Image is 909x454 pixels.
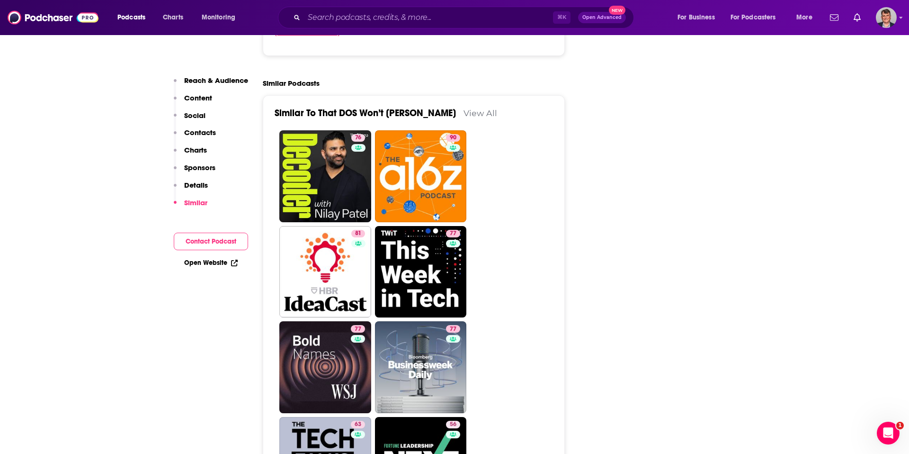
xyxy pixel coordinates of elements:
[279,321,371,413] a: 77
[174,163,215,181] button: Sponsors
[375,130,467,222] a: 90
[184,128,216,137] p: Contacts
[117,11,145,24] span: Podcasts
[796,11,812,24] span: More
[184,76,248,85] p: Reach & Audience
[355,325,361,334] span: 77
[446,134,460,142] a: 90
[896,422,904,429] span: 1
[553,11,570,24] span: ⌘ K
[202,11,235,24] span: Monitoring
[355,420,361,429] span: 63
[790,10,824,25] button: open menu
[876,7,897,28] button: Show profile menu
[184,93,212,102] p: Content
[111,10,158,25] button: open menu
[609,6,626,15] span: New
[463,108,497,118] a: View All
[450,133,456,143] span: 90
[184,181,208,190] p: Details
[826,9,842,26] a: Show notifications dropdown
[184,259,238,267] a: Open Website
[677,11,715,24] span: For Business
[174,145,207,163] button: Charts
[724,10,790,25] button: open menu
[184,111,205,120] p: Social
[876,7,897,28] span: Logged in as AndyShane
[446,421,460,428] a: 56
[351,421,365,428] a: 63
[174,181,208,198] button: Details
[163,11,183,24] span: Charts
[355,133,361,143] span: 76
[876,7,897,28] img: User Profile
[375,226,467,318] a: 77
[279,226,371,318] a: 81
[351,325,365,333] a: 77
[157,10,189,25] a: Charts
[446,325,460,333] a: 77
[275,107,456,119] a: Similar To That DOS Won’t [PERSON_NAME]
[578,12,626,23] button: Open AdvancedNew
[850,9,864,26] a: Show notifications dropdown
[263,79,320,88] h2: Similar Podcasts
[174,128,216,145] button: Contacts
[174,198,207,216] button: Similar
[184,163,215,172] p: Sponsors
[174,76,248,93] button: Reach & Audience
[174,233,248,250] button: Contact Podcast
[450,325,456,334] span: 77
[375,321,467,413] a: 77
[450,420,456,429] span: 56
[279,130,371,222] a: 76
[8,9,98,27] img: Podchaser - Follow, Share and Rate Podcasts
[671,10,727,25] button: open menu
[174,111,205,128] button: Social
[351,230,365,237] a: 81
[731,11,776,24] span: For Podcasters
[351,134,365,142] a: 76
[355,229,361,238] span: 81
[304,10,553,25] input: Search podcasts, credits, & more...
[450,229,456,238] span: 77
[877,422,900,445] iframe: Intercom live chat
[446,230,460,237] a: 77
[174,93,212,111] button: Content
[184,198,207,207] p: Similar
[184,145,207,154] p: Charts
[287,7,643,28] div: Search podcasts, credits, & more...
[195,10,248,25] button: open menu
[582,15,622,20] span: Open Advanced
